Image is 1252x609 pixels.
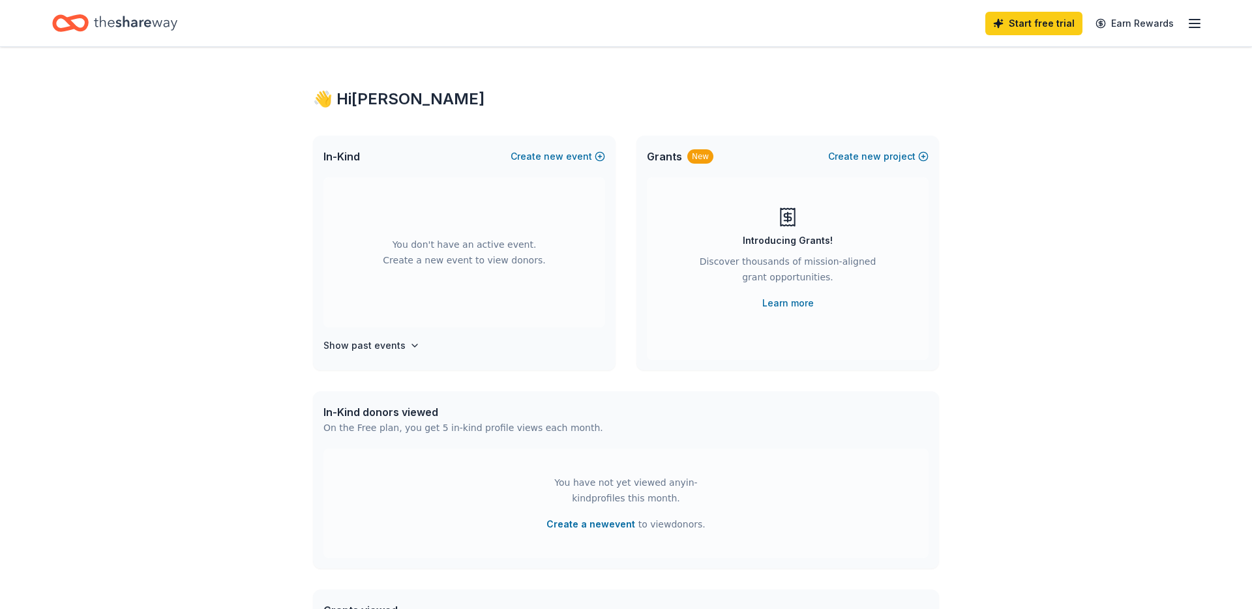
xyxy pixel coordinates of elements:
[323,338,420,353] button: Show past events
[546,516,635,532] button: Create a newevent
[546,516,706,532] span: to view donors .
[313,89,939,110] div: 👋 Hi [PERSON_NAME]
[743,233,833,248] div: Introducing Grants!
[647,149,682,164] span: Grants
[1088,12,1182,35] a: Earn Rewards
[544,149,563,164] span: new
[699,254,876,290] div: Discover thousands of mission-aligned grant opportunities.
[323,338,406,353] h4: Show past events
[323,420,603,436] div: On the Free plan, you get 5 in-kind profile views each month.
[828,149,929,164] button: Createnewproject
[323,177,605,327] div: You don't have an active event. Create a new event to view donors.
[762,295,814,311] a: Learn more
[687,149,713,164] div: New
[323,149,360,164] span: In-Kind
[544,475,708,506] div: You have not yet viewed any in-kind profiles this month.
[511,149,605,164] button: Createnewevent
[861,149,881,164] span: new
[323,404,603,420] div: In-Kind donors viewed
[985,12,1082,35] a: Start free trial
[52,8,177,38] a: Home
